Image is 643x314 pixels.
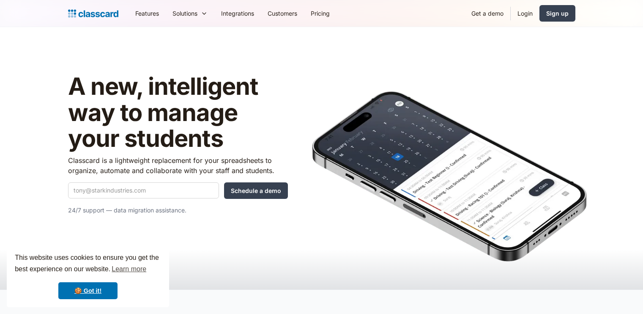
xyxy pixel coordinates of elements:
[68,182,288,199] form: Quick Demo Form
[68,182,219,198] input: tony@starkindustries.com
[68,8,118,19] a: home
[511,4,539,23] a: Login
[172,9,197,18] div: Solutions
[15,253,161,275] span: This website uses cookies to ensure you get the best experience on our website.
[465,4,510,23] a: Get a demo
[224,182,288,199] input: Schedule a demo
[110,263,148,275] a: learn more about cookies
[7,245,169,307] div: cookieconsent
[166,4,214,23] div: Solutions
[304,4,337,23] a: Pricing
[546,9,569,18] div: Sign up
[68,155,288,176] p: Classcard is a lightweight replacement for your spreadsheets to organize, automate and collaborat...
[261,4,304,23] a: Customers
[68,74,288,152] h1: A new, intelligent way to manage your students
[58,282,118,299] a: dismiss cookie message
[539,5,575,22] a: Sign up
[68,205,288,215] p: 24/7 support — data migration assistance.
[214,4,261,23] a: Integrations
[129,4,166,23] a: Features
